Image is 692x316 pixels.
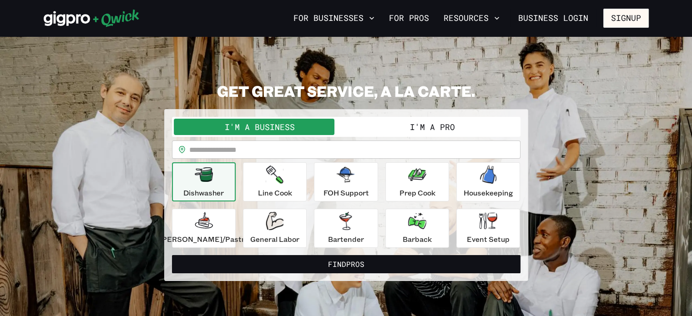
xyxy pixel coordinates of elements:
button: Line Cook [243,162,307,201]
button: For Businesses [290,10,378,26]
p: FOH Support [323,187,369,198]
p: Event Setup [467,234,510,245]
button: Resources [440,10,503,26]
button: Barback [385,209,449,248]
p: Housekeeping [464,187,513,198]
button: Housekeeping [456,162,520,201]
p: Prep Cook [399,187,435,198]
button: FindPros [172,255,520,273]
button: General Labor [243,209,307,248]
button: Bartender [314,209,378,248]
a: For Pros [385,10,433,26]
button: Prep Cook [385,162,449,201]
button: [PERSON_NAME]/Pastry [172,209,236,248]
p: General Labor [250,234,299,245]
button: FOH Support [314,162,378,201]
p: Line Cook [258,187,292,198]
p: Dishwasher [183,187,224,198]
p: [PERSON_NAME]/Pastry [159,234,248,245]
p: Barback [403,234,432,245]
h2: GET GREAT SERVICE, A LA CARTE. [164,82,528,100]
button: Event Setup [456,209,520,248]
button: Dishwasher [172,162,236,201]
p: Bartender [328,234,364,245]
button: Signup [603,9,649,28]
a: Business Login [510,9,596,28]
button: I'm a Pro [346,119,519,135]
button: I'm a Business [174,119,346,135]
